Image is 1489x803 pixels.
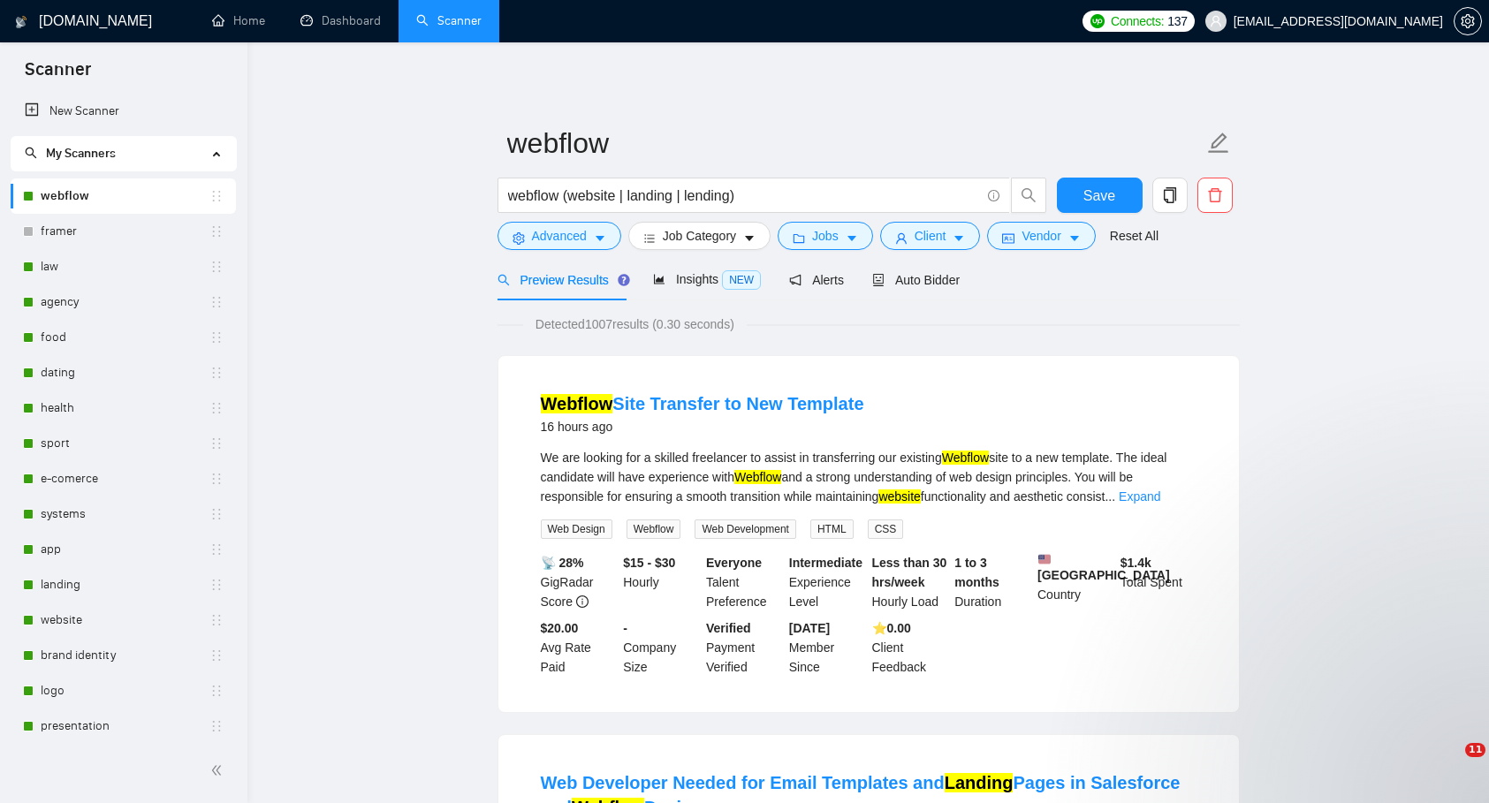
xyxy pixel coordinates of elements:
[703,618,786,677] div: Payment Verified
[209,542,224,557] span: holder
[1057,178,1143,213] button: Save
[789,556,862,570] b: Intermediate
[1083,185,1115,207] span: Save
[1198,187,1232,203] span: delete
[25,147,37,159] span: search
[576,595,589,608] span: info-circle
[619,618,703,677] div: Company Size
[11,673,236,708] li: logo
[41,602,209,638] a: website
[1121,556,1151,570] b: $ 1.4k
[868,519,904,539] span: CSS
[743,231,756,245] span: caret-down
[706,621,751,635] b: Verified
[41,390,209,426] a: health
[1068,231,1081,245] span: caret-down
[872,273,960,287] span: Auto Bidder
[11,708,236,744] li: presentation
[498,273,625,287] span: Preview Results
[872,556,947,589] b: Less than 30 hrs/week
[11,567,236,602] li: landing
[209,684,224,698] span: holder
[513,231,525,245] span: setting
[1117,553,1200,611] div: Total Spent
[1465,743,1485,757] span: 11
[41,461,209,496] a: e-comerce
[209,295,224,309] span: holder
[508,185,980,207] input: Search Freelance Jobs...
[1454,14,1482,28] a: setting
[810,519,854,539] span: HTML
[945,773,1014,792] mark: Landing
[41,214,209,249] a: framer
[1034,553,1117,611] div: Country
[209,260,224,274] span: holder
[869,618,952,677] div: Client Feedback
[209,366,224,380] span: holder
[695,519,796,539] span: Web Development
[1090,14,1105,28] img: upwork-logo.png
[209,330,224,345] span: holder
[1119,489,1160,504] a: Expand
[300,13,381,28] a: dashboardDashboard
[523,314,747,334] span: Detected 1007 results (0.30 seconds)
[11,355,236,390] li: dating
[209,719,224,733] span: holder
[541,416,864,437] div: 16 hours ago
[1110,226,1159,246] a: Reset All
[789,273,844,287] span: Alerts
[498,274,510,286] span: search
[627,519,681,539] span: Webflow
[1197,178,1233,213] button: delete
[541,556,584,570] b: 📡 28%
[209,224,224,239] span: holder
[416,13,482,28] a: searchScanner
[1038,553,1051,565] img: 🇺🇸
[41,426,209,461] a: sport
[895,231,908,245] span: user
[25,146,116,161] span: My Scanners
[1455,14,1481,28] span: setting
[953,231,965,245] span: caret-down
[703,553,786,611] div: Talent Preference
[507,121,1204,165] input: Scanner name...
[541,519,612,539] span: Web Design
[41,320,209,355] a: food
[498,222,621,250] button: settingAdvancedcaret-down
[789,274,801,286] span: notification
[616,272,632,288] div: Tooltip anchor
[1011,178,1046,213] button: search
[41,638,209,673] a: brand identity
[653,272,761,286] span: Insights
[619,553,703,611] div: Hourly
[643,231,656,245] span: bars
[954,556,999,589] b: 1 to 3 months
[786,553,869,611] div: Experience Level
[41,178,209,214] a: webflow
[1012,187,1045,203] span: search
[942,451,989,465] mark: Webflow
[209,578,224,592] span: holder
[11,532,236,567] li: app
[872,621,911,635] b: ⭐️ 0.00
[210,761,228,779] span: double-left
[812,226,839,246] span: Jobs
[41,708,209,744] a: presentation
[1429,743,1471,785] iframe: Intercom live chat
[541,448,1197,506] div: We are looking for a skilled freelancer to assist in transferring our existing site to a new temp...
[706,556,762,570] b: Everyone
[988,190,999,201] span: info-circle
[209,401,224,415] span: holder
[789,621,830,635] b: [DATE]
[915,226,946,246] span: Client
[11,284,236,320] li: agency
[1037,553,1170,582] b: [GEOGRAPHIC_DATA]
[41,673,209,708] a: logo
[41,249,209,284] a: law
[209,507,224,521] span: holder
[11,214,236,249] li: framer
[786,618,869,677] div: Member Since
[1105,489,1115,504] span: ...
[793,231,805,245] span: folder
[872,274,885,286] span: robot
